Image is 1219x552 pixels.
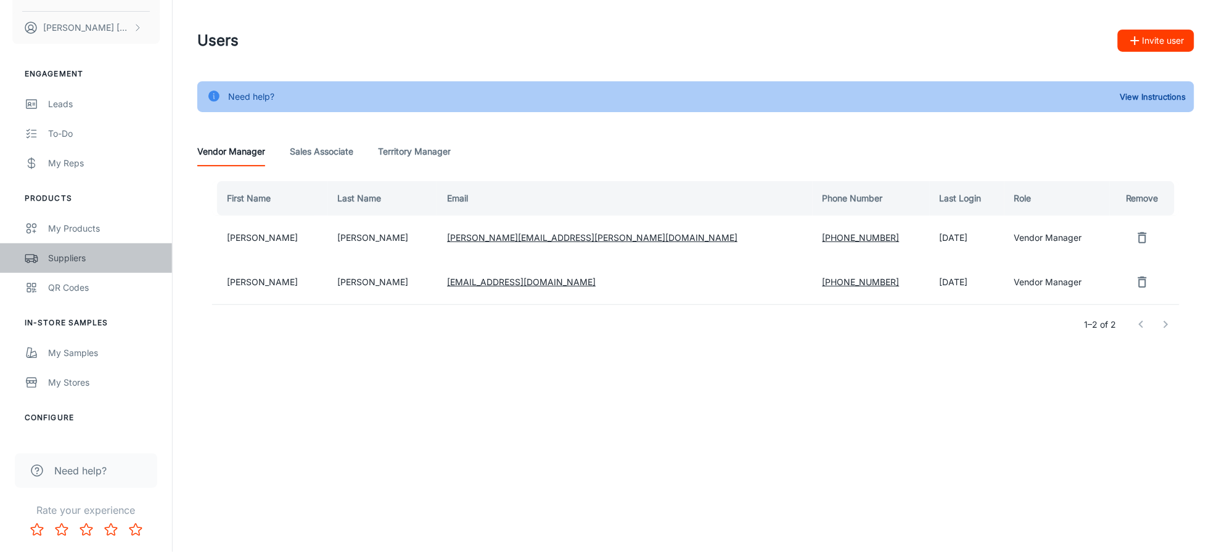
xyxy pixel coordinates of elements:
[1004,216,1110,260] td: Vendor Manager
[1004,260,1110,304] td: Vendor Manager
[328,216,438,260] td: [PERSON_NAME]
[212,216,328,260] td: [PERSON_NAME]
[197,30,239,52] h1: Users
[43,21,130,34] p: [PERSON_NAME] [PERSON_NAME]
[48,251,160,265] div: Suppliers
[290,137,353,166] a: Sales Associate
[12,12,160,44] button: [PERSON_NAME] [PERSON_NAME]
[823,232,900,243] a: [PHONE_NUMBER]
[48,127,160,140] div: To-do
[328,181,438,216] th: Last Name
[1004,181,1110,216] th: Role
[1085,318,1117,331] p: 1–2 of 2
[823,277,900,287] a: [PHONE_NUMBER]
[212,181,328,216] th: First Name
[328,260,438,304] td: [PERSON_NAME]
[447,232,737,243] a: [PERSON_NAME][EMAIL_ADDRESS][PERSON_NAME][DOMAIN_NAME]
[1130,270,1155,294] button: remove user
[437,181,812,216] th: Email
[930,181,1004,216] th: Last Login
[48,222,160,235] div: My Products
[212,260,328,304] td: [PERSON_NAME]
[48,376,160,389] div: My Stores
[447,277,596,287] a: [EMAIL_ADDRESS][DOMAIN_NAME]
[1110,181,1180,216] th: Remove
[378,137,451,166] a: Territory Manager
[1130,225,1155,250] button: remove user
[48,281,160,294] div: QR Codes
[228,85,274,108] div: Need help?
[197,137,265,166] a: Vendor Manager
[48,156,160,170] div: My Reps
[930,260,1004,304] td: [DATE]
[930,216,1004,260] td: [DATE]
[48,346,160,360] div: My Samples
[1118,30,1194,52] button: Invite user
[813,181,930,216] th: Phone Number
[48,97,160,111] div: Leads
[1117,87,1189,106] button: View Instructions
